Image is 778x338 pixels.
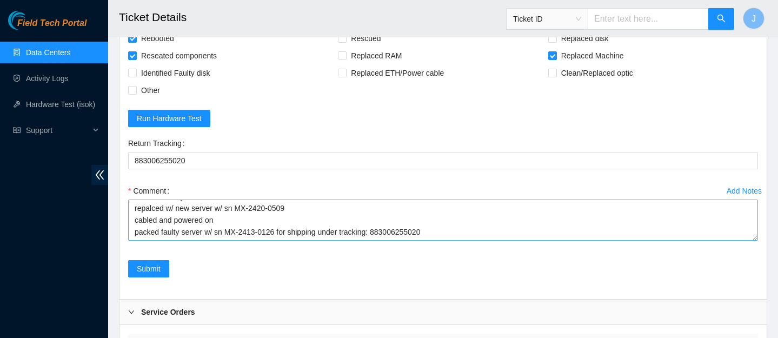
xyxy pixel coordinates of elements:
[708,8,734,30] button: search
[137,64,215,82] span: Identified Faulty disk
[347,47,406,64] span: Replaced RAM
[727,187,762,195] div: Add Notes
[137,30,178,47] span: Rebooted
[752,12,756,25] span: J
[128,152,758,169] input: Return Tracking
[588,8,709,30] input: Enter text here...
[91,165,108,185] span: double-left
[13,127,21,134] span: read
[137,112,202,124] span: Run Hardware Test
[137,263,161,275] span: Submit
[137,47,221,64] span: Reseated components
[26,48,70,57] a: Data Centers
[119,300,767,324] div: Service Orders
[137,82,164,99] span: Other
[128,260,169,277] button: Submit
[347,30,385,47] span: Rescued
[8,19,87,34] a: Akamai TechnologiesField Tech Portal
[128,182,174,200] label: Comment
[557,64,637,82] span: Clean/Replaced optic
[557,30,613,47] span: Replaced disk
[128,135,189,152] label: Return Tracking
[347,64,448,82] span: Replaced ETH/Power cable
[26,100,95,109] a: Hardware Test (isok)
[717,14,726,24] span: search
[8,11,55,30] img: Akamai Technologies
[128,309,135,315] span: right
[141,306,195,318] b: Service Orders
[513,11,581,27] span: Ticket ID
[17,18,87,29] span: Field Tech Portal
[26,120,90,141] span: Support
[26,74,69,83] a: Activity Logs
[128,200,758,241] textarea: Comment
[726,182,762,200] button: Add Notes
[128,110,210,127] button: Run Hardware Test
[743,8,764,29] button: J
[557,47,628,64] span: Replaced Machine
